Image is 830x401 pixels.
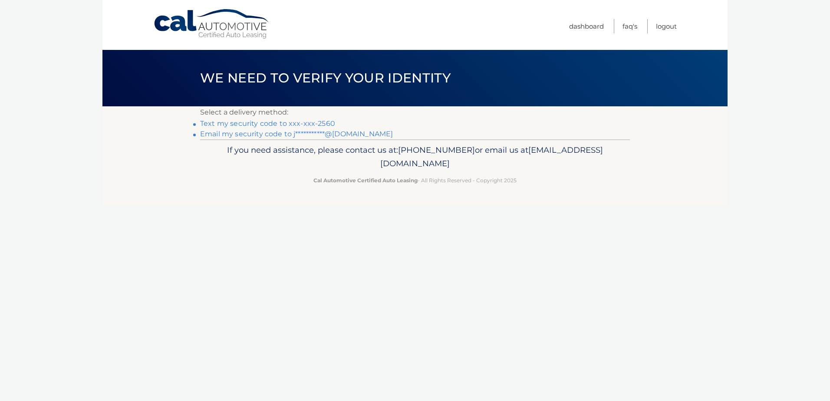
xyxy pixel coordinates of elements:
a: Cal Automotive [153,9,270,39]
span: [PHONE_NUMBER] [398,145,475,155]
a: Text my security code to xxx-xxx-2560 [200,119,335,128]
a: Dashboard [569,19,604,33]
strong: Cal Automotive Certified Auto Leasing [313,177,418,184]
a: Logout [656,19,677,33]
p: If you need assistance, please contact us at: or email us at [206,143,624,171]
p: Select a delivery method: [200,106,630,118]
a: FAQ's [622,19,637,33]
p: - All Rights Reserved - Copyright 2025 [206,176,624,185]
span: We need to verify your identity [200,70,451,86]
